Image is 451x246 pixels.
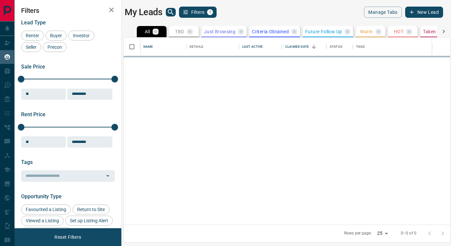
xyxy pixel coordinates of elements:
div: Status [330,38,342,56]
div: Buyer [45,31,67,41]
span: Opportunity Type [21,193,62,200]
div: Viewed a Listing [21,216,64,226]
span: Return to Site [75,207,107,212]
div: Status [326,38,353,56]
span: Seller [23,44,39,50]
span: 1 [208,10,212,14]
div: Precon [43,42,67,52]
div: Return to Site [73,205,109,214]
p: Criteria Obtained [252,29,289,34]
p: All [145,29,150,34]
span: Renter [23,33,42,38]
button: search button [166,8,176,16]
p: 0–0 of 0 [401,231,416,236]
div: Tags [356,38,365,56]
span: Investor [71,33,92,38]
p: TBD [175,29,184,34]
button: Filters1 [179,7,217,18]
div: Details [186,38,239,56]
span: Rent Price [21,111,45,118]
div: Seller [21,42,41,52]
div: Claimed Date [282,38,326,56]
div: Favourited a Listing [21,205,71,214]
span: Favourited a Listing [23,207,69,212]
button: Open [103,171,112,180]
div: Set up Listing Alert [65,216,113,226]
p: Rows per page: [344,231,372,236]
p: Warm [360,29,373,34]
span: Precon [45,44,64,50]
div: Last Active [242,38,263,56]
button: Manage Tabs [364,7,402,18]
p: Future Follow Up [305,29,342,34]
span: Viewed a Listing [23,218,61,223]
span: Buyer [48,33,64,38]
h2: Filters [21,7,115,14]
span: Tags [21,159,33,165]
div: Claimed Date [285,38,309,56]
span: Lead Type [21,19,46,26]
div: Investor [68,31,94,41]
p: HOT [394,29,404,34]
span: Sale Price [21,64,45,70]
div: Renter [21,31,44,41]
h1: My Leads [125,7,163,17]
div: Last Active [239,38,282,56]
button: New Lead [405,7,443,18]
button: Reset Filters [50,232,85,243]
span: Set up Listing Alert [68,218,110,223]
button: Sort [309,42,318,51]
div: Tags [353,38,433,56]
div: Name [143,38,153,56]
div: Details [190,38,203,56]
p: Just Browsing [204,29,235,34]
div: Name [140,38,186,56]
div: 25 [375,229,390,238]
